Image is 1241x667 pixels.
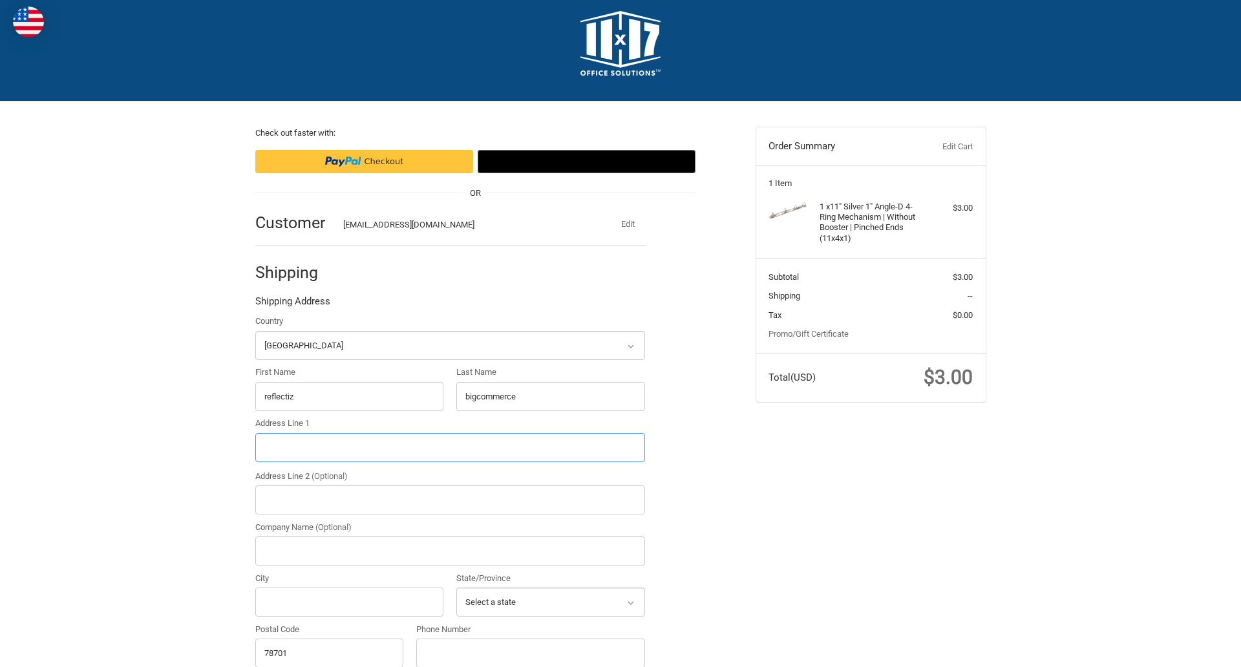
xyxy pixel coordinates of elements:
span: Tax [769,310,781,320]
h4: 1 x 11" Silver 1" Angle-D 4-Ring Mechanism | Without Booster | Pinched Ends (11x4x1) [820,202,918,244]
a: Promo/Gift Certificate [769,329,849,339]
label: Postal Code [255,623,404,636]
iframe: PayPal-paypal [255,150,473,173]
img: 11x17.com [580,11,661,76]
label: Country [255,315,645,328]
label: City [255,572,444,585]
span: $3.00 [924,366,973,388]
label: Phone Number [416,623,645,636]
span: $0.00 [953,310,973,320]
img: duty and tax information for United States [13,6,44,37]
label: State/Province [456,572,645,585]
small: (Optional) [312,471,348,481]
span: OR [463,187,487,200]
label: Address Line 1 [255,417,645,430]
small: (Optional) [315,522,352,532]
span: Subtotal [769,272,799,282]
label: First Name [255,366,444,379]
span: Total (USD) [769,372,816,383]
h3: Order Summary [769,140,909,153]
span: $3.00 [953,272,973,282]
div: [EMAIL_ADDRESS][DOMAIN_NAME] [343,218,586,231]
button: Edit [611,215,645,233]
legend: Shipping Address [255,294,330,315]
p: Check out faster with: [255,127,695,140]
label: Company Name [255,521,645,534]
span: -- [968,291,973,301]
a: Edit Cart [909,140,973,153]
label: Last Name [456,366,645,379]
span: Shipping [769,291,800,301]
h3: 1 Item [769,178,973,189]
button: Google Pay [478,150,695,173]
label: Address Line 2 [255,470,645,483]
div: $3.00 [922,202,973,215]
h2: Shipping [255,262,331,282]
h2: Customer [255,213,331,233]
